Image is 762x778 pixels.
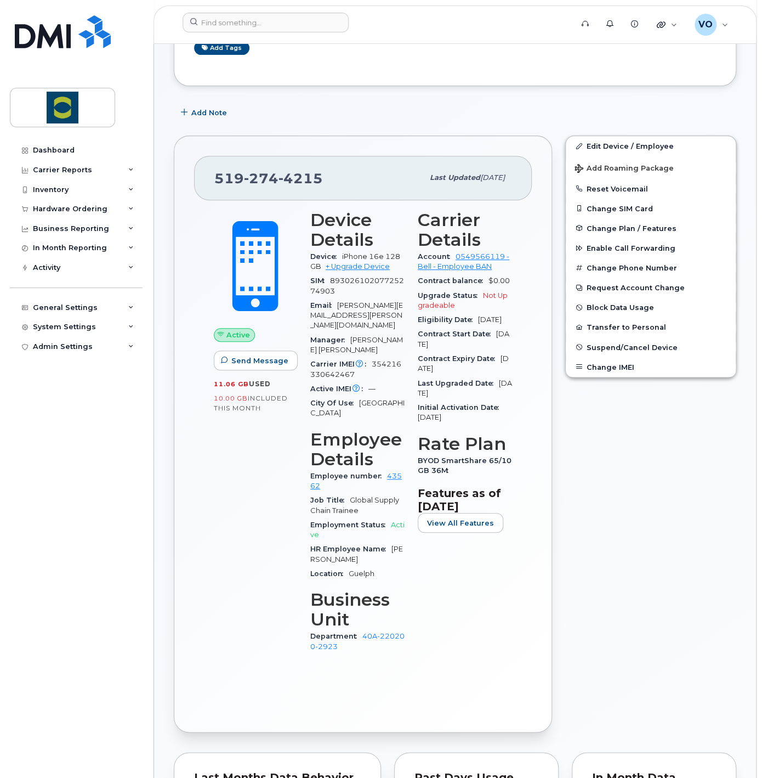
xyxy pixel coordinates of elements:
h3: Rate Plan [418,434,512,454]
span: Device [310,252,342,261]
span: [DATE] [418,379,512,397]
span: [DATE] [418,330,509,348]
span: Eligibility Date [418,315,478,324]
h3: Device Details [310,210,405,250]
span: Enable Call Forwarding [587,244,675,252]
span: 11.06 GB [214,380,249,388]
a: 43562 [310,472,402,490]
button: Suspend/Cancel Device [566,337,736,357]
a: + Upgrade Device [326,262,390,270]
a: Edit Device / Employee [566,136,736,156]
span: VO [698,18,713,31]
span: Upgrade Status [418,291,483,300]
button: Change IMEI [566,357,736,377]
button: View All Features [418,513,503,533]
a: 40A-220200-2923 [310,632,405,650]
span: Initial Activation Date [418,403,504,411]
a: Add tags [194,41,249,55]
span: Contract balance [418,277,488,285]
span: Last Upgraded Date [418,379,499,387]
span: [PERSON_NAME] [PERSON_NAME] [310,336,403,354]
span: Employee number [310,472,387,480]
span: Global Supply Chain Trainee [310,496,399,514]
span: [PERSON_NAME] [310,545,403,563]
button: Change SIM Card [566,199,736,218]
div: Valerie O'Sullivan [687,14,736,36]
button: Reset Voicemail [566,179,736,199]
span: 10.00 GB [214,394,248,402]
span: 354216330642467 [310,360,401,378]
button: Request Account Change [566,278,736,297]
span: Employment Status [310,521,391,529]
span: BYOD SmartShare 65/10GB 36M [418,456,511,475]
h3: Features as of [DATE] [418,487,512,513]
input: Find something... [183,13,349,32]
span: $0.00 [488,277,510,285]
span: SIM [310,277,330,285]
span: Email [310,301,337,309]
span: 519 [214,170,323,187]
span: Department [310,632,362,640]
span: Location [310,570,349,578]
span: Account [418,252,456,261]
span: — [368,385,376,393]
button: Enable Call Forwarding [566,238,736,258]
span: Add Roaming Package [575,164,674,174]
span: included this month [214,394,288,412]
span: Active [226,330,250,340]
span: HR Employee Name [310,545,391,553]
span: 274 [244,170,278,187]
span: Guelph [349,570,374,578]
button: Add Note [174,103,236,122]
span: Add Note [191,108,227,118]
span: Manager [310,336,350,344]
span: Send Message [231,356,288,366]
button: Transfer to Personal [566,317,736,337]
div: Quicklinks [649,14,685,36]
span: used [249,380,271,388]
h3: Employee Details [310,430,405,469]
button: Change Phone Number [566,258,736,278]
span: Carrier IMEI [310,360,372,368]
h3: Carrier Details [418,210,512,250]
span: Change Plan / Features [587,224,676,232]
span: [DATE] [480,173,505,182]
button: Send Message [214,351,298,370]
span: Job Title [310,496,350,504]
a: 0549566119 - Bell - Employee BAN [418,252,509,270]
button: Change Plan / Features [566,218,736,238]
span: Active IMEI [310,385,368,393]
span: Suspend/Cancel Device [587,343,678,351]
span: [DATE] [478,315,502,324]
span: 89302610207725274903 [310,277,404,295]
span: [DATE] [418,413,441,421]
span: Not Upgradeable [418,291,508,309]
span: [PERSON_NAME][EMAIL_ADDRESS][PERSON_NAME][DOMAIN_NAME] [310,301,403,330]
span: Contract Expiry Date [418,354,501,363]
span: City Of Use [310,399,359,407]
span: View All Features [427,518,494,528]
button: Add Roaming Package [566,156,736,179]
span: Last updated [430,173,480,182]
span: iPhone 16e 128GB [310,252,400,270]
span: 4215 [278,170,323,187]
span: Contract Start Date [418,330,496,338]
button: Block Data Usage [566,297,736,317]
h3: Business Unit [310,590,405,629]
